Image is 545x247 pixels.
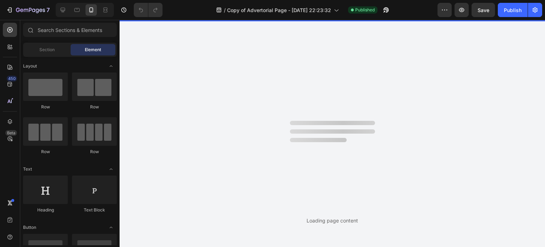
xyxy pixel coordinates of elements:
[498,3,528,17] button: Publish
[504,6,522,14] div: Publish
[39,47,55,53] span: Section
[46,6,50,14] p: 7
[23,224,36,231] span: Button
[3,3,53,17] button: 7
[23,23,117,37] input: Search Sections & Elements
[23,149,68,155] div: Row
[105,60,117,72] span: Toggle open
[227,6,331,14] span: Copy of Advertorial Page - [DATE] 22:23:32
[23,104,68,110] div: Row
[105,163,117,175] span: Toggle open
[7,76,17,81] div: 450
[307,217,358,224] div: Loading page content
[72,104,117,110] div: Row
[23,166,32,172] span: Text
[224,6,226,14] span: /
[72,207,117,213] div: Text Block
[355,7,375,13] span: Published
[23,63,37,69] span: Layout
[134,3,163,17] div: Undo/Redo
[72,149,117,155] div: Row
[478,7,489,13] span: Save
[85,47,101,53] span: Element
[105,222,117,233] span: Toggle open
[23,207,68,213] div: Heading
[5,130,17,136] div: Beta
[472,3,495,17] button: Save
